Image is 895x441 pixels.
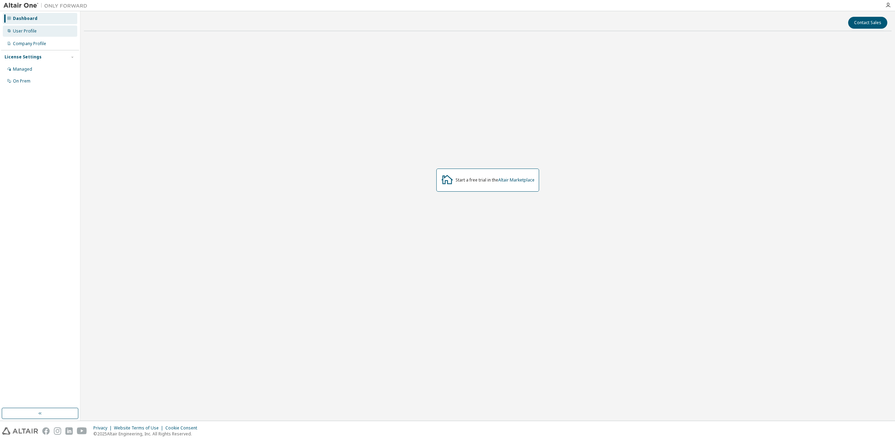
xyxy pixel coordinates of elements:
div: Cookie Consent [165,425,201,431]
button: Contact Sales [848,17,887,29]
img: linkedin.svg [65,427,73,435]
div: License Settings [5,54,42,60]
div: Managed [13,66,32,72]
div: Start a free trial in the [456,177,535,183]
div: On Prem [13,78,30,84]
img: altair_logo.svg [2,427,38,435]
p: © 2025 Altair Engineering, Inc. All Rights Reserved. [93,431,201,437]
img: facebook.svg [42,427,50,435]
div: Dashboard [13,16,37,21]
div: Privacy [93,425,114,431]
div: User Profile [13,28,37,34]
div: Website Terms of Use [114,425,165,431]
a: Altair Marketplace [498,177,535,183]
div: Company Profile [13,41,46,47]
img: instagram.svg [54,427,61,435]
img: youtube.svg [77,427,87,435]
img: Altair One [3,2,91,9]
